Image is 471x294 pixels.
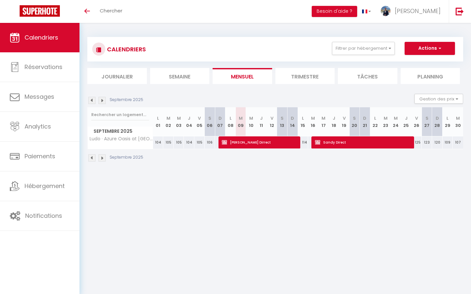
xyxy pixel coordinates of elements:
[25,122,51,130] span: Analytics
[184,107,194,136] th: 04
[302,115,304,121] abbr: L
[256,107,267,136] th: 11
[381,6,391,16] img: ...
[318,107,329,136] th: 17
[163,136,174,148] div: 105
[208,115,211,121] abbr: S
[360,107,370,136] th: 21
[298,136,308,148] div: 114
[174,136,184,148] div: 105
[411,107,422,136] th: 26
[205,136,215,148] div: 106
[353,115,356,121] abbr: S
[426,115,428,121] abbr: S
[213,68,272,84] li: Mensuel
[25,33,58,42] span: Calendriers
[25,212,62,220] span: Notifications
[275,68,335,84] li: Trimestre
[343,115,346,121] abbr: V
[277,107,288,136] th: 13
[198,115,201,121] abbr: V
[177,115,181,121] abbr: M
[110,97,143,103] p: Septembre 2025
[453,136,463,148] div: 107
[374,115,376,121] abbr: L
[287,107,298,136] th: 14
[329,107,339,136] th: 18
[150,68,210,84] li: Semaine
[25,152,55,160] span: Paiements
[88,127,153,136] span: Septembre 2025
[157,115,159,121] abbr: L
[333,115,335,121] abbr: J
[384,115,388,121] abbr: M
[153,136,164,148] div: 104
[405,115,408,121] abbr: J
[298,107,308,136] th: 15
[100,7,122,14] span: Chercher
[218,115,222,121] abbr: D
[230,115,232,121] abbr: L
[91,109,149,121] input: Rechercher un logement...
[205,107,215,136] th: 06
[235,107,246,136] th: 09
[405,42,455,55] button: Actions
[401,107,411,136] th: 25
[105,42,146,57] h3: CALENDRIERS
[260,115,263,121] abbr: J
[415,115,418,121] abbr: V
[225,107,236,136] th: 08
[215,107,225,136] th: 07
[163,107,174,136] th: 02
[315,136,413,148] span: Sandy Direct
[363,115,366,121] abbr: D
[395,7,441,15] span: [PERSON_NAME]
[349,107,360,136] th: 20
[25,93,54,101] span: Messages
[281,115,284,121] abbr: S
[338,68,397,84] li: Tâches
[308,107,319,136] th: 16
[188,115,190,121] abbr: J
[456,115,460,121] abbr: M
[25,63,62,71] span: Réservations
[453,107,463,136] th: 30
[20,5,60,17] img: Super Booking
[411,136,422,148] div: 125
[312,6,357,17] button: Besoin d'aide ?
[446,115,448,121] abbr: L
[380,107,391,136] th: 23
[456,7,464,15] img: logout
[291,115,294,121] abbr: D
[414,94,463,104] button: Gestion des prix
[322,115,325,121] abbr: M
[239,115,243,121] abbr: M
[246,107,256,136] th: 10
[370,107,380,136] th: 22
[443,107,453,136] th: 29
[153,107,164,136] th: 01
[270,115,273,121] abbr: V
[311,115,315,121] abbr: M
[184,136,194,148] div: 104
[194,136,205,148] div: 105
[87,68,147,84] li: Journalier
[436,115,439,121] abbr: D
[194,107,205,136] th: 05
[401,68,460,84] li: Planning
[339,107,349,136] th: 19
[332,42,395,55] button: Filtrer par hébergement
[394,115,398,121] abbr: M
[443,136,453,148] div: 109
[432,107,443,136] th: 28
[249,115,253,121] abbr: M
[166,115,170,121] abbr: M
[174,107,184,136] th: 03
[267,107,277,136] th: 12
[110,154,143,161] p: Septembre 2025
[422,107,432,136] th: 27
[422,136,432,148] div: 123
[432,136,443,148] div: 120
[222,136,299,148] span: [PERSON_NAME] Dirrect
[89,136,154,141] span: Ludo · Azure Oasis at [GEOGRAPHIC_DATA]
